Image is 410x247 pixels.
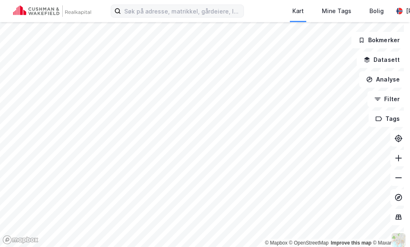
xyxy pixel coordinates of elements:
[322,6,351,16] div: Mine Tags
[121,5,244,17] input: Søk på adresse, matrikkel, gårdeiere, leietakere eller personer
[369,208,410,247] iframe: Chat Widget
[369,208,410,247] div: Kontrollprogram for chat
[369,6,384,16] div: Bolig
[13,5,91,17] img: cushman-wakefield-realkapital-logo.202ea83816669bd177139c58696a8fa1.svg
[292,6,304,16] div: Kart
